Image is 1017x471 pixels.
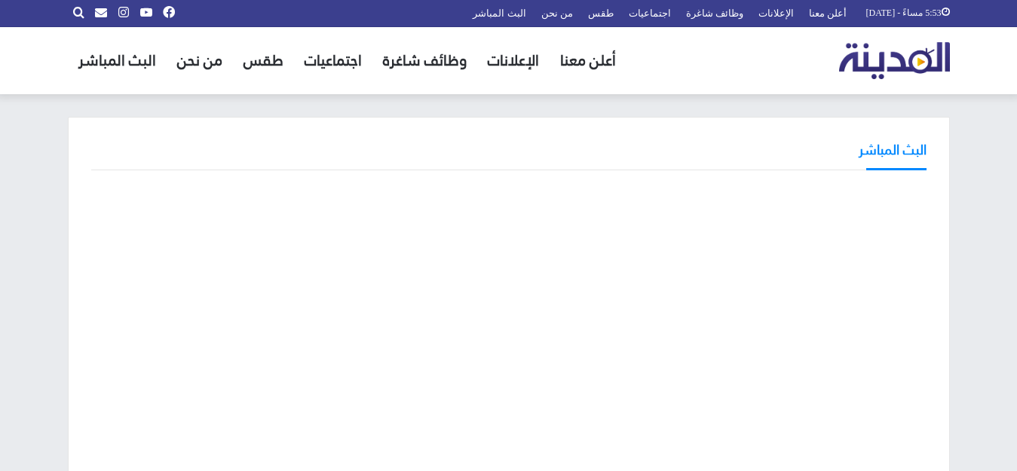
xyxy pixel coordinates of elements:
img: تلفزيون المدينة [839,42,950,79]
a: الإعلانات [477,27,550,94]
a: اجتماعيات [294,27,372,94]
a: وظائف شاغرة [372,27,477,94]
a: أعلن معنا [550,27,626,94]
a: من نحن [167,27,233,94]
a: البث المباشر [68,27,167,94]
h3: البث المباشر [859,140,927,159]
a: طقس [233,27,294,94]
